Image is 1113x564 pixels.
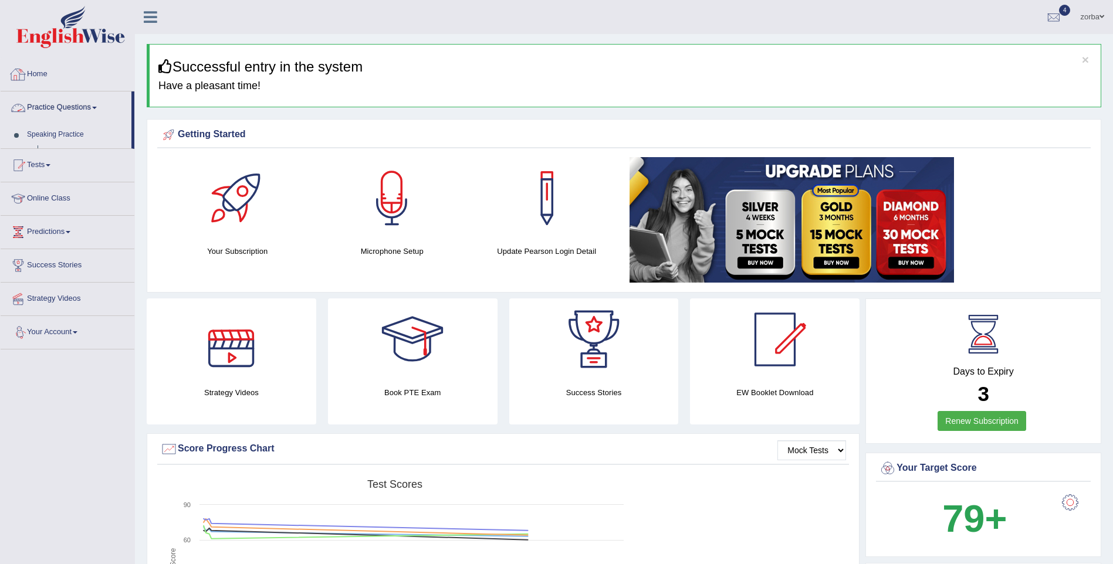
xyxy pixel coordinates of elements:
[977,382,989,405] b: 3
[1,249,134,278] a: Success Stories
[184,501,191,508] text: 90
[166,245,309,257] h4: Your Subscription
[942,497,1007,540] b: 79+
[1,182,134,212] a: Online Class
[879,366,1088,377] h4: Days to Expiry
[158,80,1092,92] h4: Have a pleasant time!
[690,386,860,399] h4: EW Booklet Download
[320,245,463,257] h4: Microphone Setup
[1,283,134,312] a: Strategy Videos
[1,149,134,178] a: Tests
[1,216,134,245] a: Predictions
[475,245,618,257] h4: Update Pearson Login Detail
[160,440,846,458] div: Score Progress Chart
[328,386,498,399] h4: Book PTE Exam
[1,91,131,121] a: Practice Questions
[367,478,422,490] tspan: Test scores
[160,126,1088,144] div: Getting Started
[509,386,679,399] h4: Success Stories
[630,157,954,283] img: small5.jpg
[1,316,134,345] a: Your Account
[1082,53,1089,66] button: ×
[938,411,1026,431] a: Renew Subscription
[22,124,131,145] a: Speaking Practice
[1059,5,1071,16] span: 4
[184,536,191,543] text: 60
[147,386,316,399] h4: Strategy Videos
[43,145,131,167] a: Read Aloud
[879,460,1088,477] div: Your Target Score
[1,58,134,87] a: Home
[158,59,1092,74] h3: Successful entry in the system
